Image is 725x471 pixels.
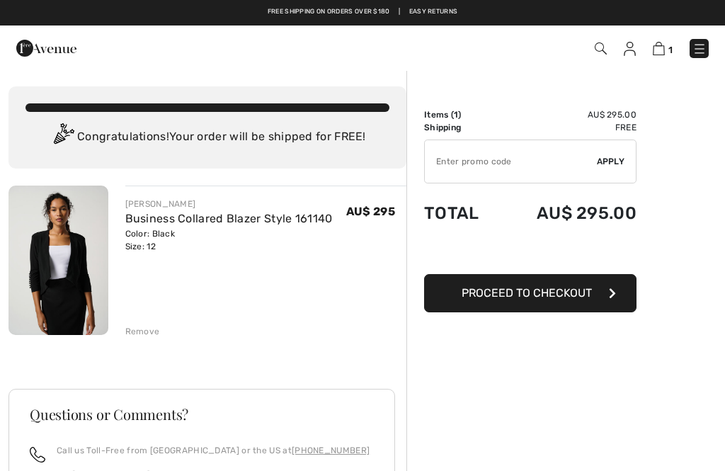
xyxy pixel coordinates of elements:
[424,121,499,134] td: Shipping
[499,121,636,134] td: Free
[425,140,597,183] input: Promo code
[25,123,389,152] div: Congratulations! Your order will be shipped for FREE!
[597,155,625,168] span: Apply
[399,7,400,17] span: |
[462,286,592,300] span: Proceed to Checkout
[30,407,374,421] h3: Questions or Comments?
[424,274,636,312] button: Proceed to Checkout
[424,108,499,121] td: Items ( )
[424,189,499,237] td: Total
[668,45,673,55] span: 1
[125,325,160,338] div: Remove
[16,40,76,54] a: 1ère Avenue
[30,447,45,463] img: call
[653,42,665,55] img: Shopping Bag
[8,186,108,335] img: Business Collared Blazer Style 161140
[125,227,333,253] div: Color: Black Size: 12
[268,7,390,17] a: Free shipping on orders over $180
[125,212,333,225] a: Business Collared Blazer Style 161140
[595,42,607,55] img: Search
[16,34,76,62] img: 1ère Avenue
[499,108,636,121] td: AU$ 295.00
[499,189,636,237] td: AU$ 295.00
[424,237,636,269] iframe: PayPal
[49,123,77,152] img: Congratulation2.svg
[692,42,707,56] img: Menu
[292,446,370,455] a: [PHONE_NUMBER]
[57,444,370,457] p: Call us Toll-Free from [GEOGRAPHIC_DATA] or the US at
[653,40,673,57] a: 1
[624,42,636,56] img: My Info
[454,110,458,120] span: 1
[346,205,395,218] span: AU$ 295
[409,7,458,17] a: Easy Returns
[125,198,333,210] div: [PERSON_NAME]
